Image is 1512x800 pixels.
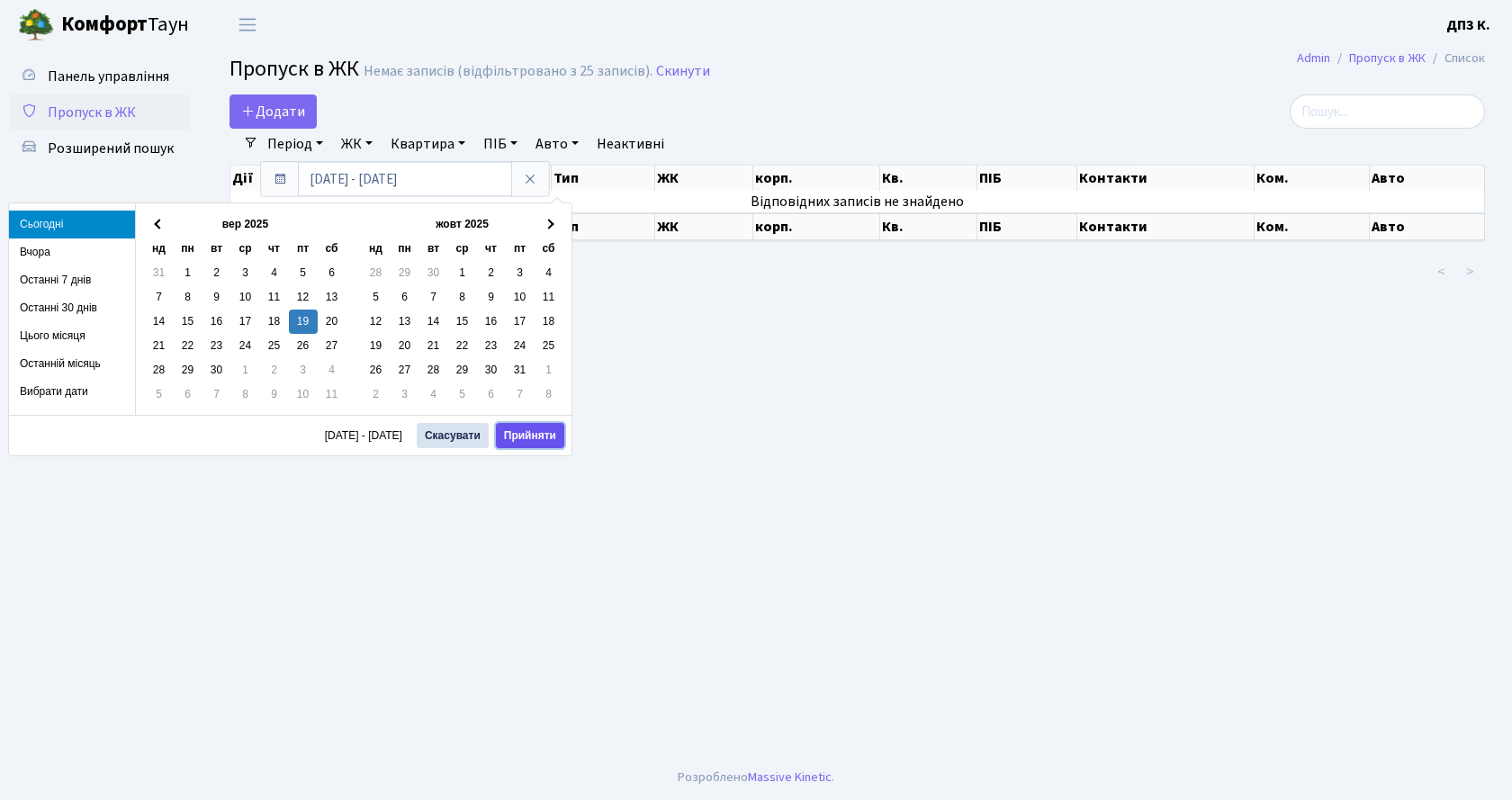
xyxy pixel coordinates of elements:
[174,261,202,285] td: 1
[448,285,477,310] td: 8
[231,285,260,310] td: 10
[753,213,880,240] th: корп.
[506,358,535,382] td: 31
[1077,166,1255,191] th: Контакти
[9,238,135,266] li: Вчора
[448,334,477,358] td: 22
[535,237,563,261] th: сб
[9,130,189,166] a: Розширений пошук
[1446,14,1490,36] a: ДП3 К.
[419,310,448,334] td: 14
[9,266,135,294] li: Останні 7 днів
[1426,49,1485,68] li: Список
[391,237,419,261] th: пн
[419,358,448,382] td: 28
[325,430,409,441] span: [DATE] - [DATE]
[318,261,346,285] td: 6
[362,261,391,285] td: 28
[477,285,506,310] td: 9
[391,285,419,310] td: 6
[448,358,477,382] td: 29
[260,129,330,159] a: Період
[61,10,148,39] b: Комфорт
[260,334,289,358] td: 25
[535,358,563,382] td: 1
[362,237,391,261] th: нд
[1290,94,1485,129] input: Пошук...
[419,237,448,261] th: вт
[145,261,174,285] td: 31
[1370,166,1485,191] th: Авто
[260,237,289,261] th: чт
[260,310,289,334] td: 18
[202,285,231,310] td: 9
[174,358,202,382] td: 29
[202,358,231,382] td: 30
[1270,40,1512,77] nav: breadcrumb
[230,166,336,191] th: Дії
[506,382,535,407] td: 7
[535,261,563,285] td: 4
[260,382,289,407] td: 9
[748,768,832,787] a: Massive Kinetic
[506,237,535,261] th: пт
[419,285,448,310] td: 7
[535,382,563,407] td: 8
[880,166,977,191] th: Кв.
[419,334,448,358] td: 21
[229,94,317,129] a: Додати
[383,129,472,159] a: Квартира
[977,166,1077,191] th: ПІБ
[417,423,489,448] button: Скасувати
[260,358,289,382] td: 2
[174,310,202,334] td: 15
[362,382,391,407] td: 2
[528,129,586,159] a: Авто
[61,10,189,40] span: Таун
[318,382,346,407] td: 11
[48,103,136,122] span: Пропуск в ЖК
[496,423,564,448] button: Прийняти
[231,310,260,334] td: 17
[1370,213,1485,240] th: Авто
[448,237,477,261] th: ср
[535,310,563,334] td: 18
[1077,213,1255,240] th: Контакти
[231,237,260,261] th: ср
[448,261,477,285] td: 1
[145,285,174,310] td: 7
[318,237,346,261] th: сб
[260,285,289,310] td: 11
[1349,49,1426,67] a: Пропуск в ЖК
[448,310,477,334] td: 15
[589,129,671,159] a: Неактивні
[880,213,977,240] th: Кв.
[231,382,260,407] td: 8
[655,166,753,191] th: ЖК
[9,211,135,238] li: Сьогодні
[229,53,359,85] span: Пропуск в ЖК
[391,334,419,358] td: 20
[230,191,1485,212] td: Відповідних записів не знайдено
[391,212,535,237] th: жовт 2025
[362,358,391,382] td: 26
[9,294,135,322] li: Останні 30 днів
[225,10,270,40] button: Переключити навігацію
[202,261,231,285] td: 2
[260,261,289,285] td: 4
[391,310,419,334] td: 13
[231,358,260,382] td: 1
[48,67,169,86] span: Панель управління
[289,358,318,382] td: 3
[506,285,535,310] td: 10
[231,261,260,285] td: 3
[174,285,202,310] td: 8
[289,334,318,358] td: 26
[145,382,174,407] td: 5
[1255,213,1370,240] th: Ком.
[476,129,525,159] a: ПІБ
[48,139,174,158] span: Розширений пошук
[174,212,318,237] th: вер 2025
[9,58,189,94] a: Панель управління
[289,285,318,310] td: 12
